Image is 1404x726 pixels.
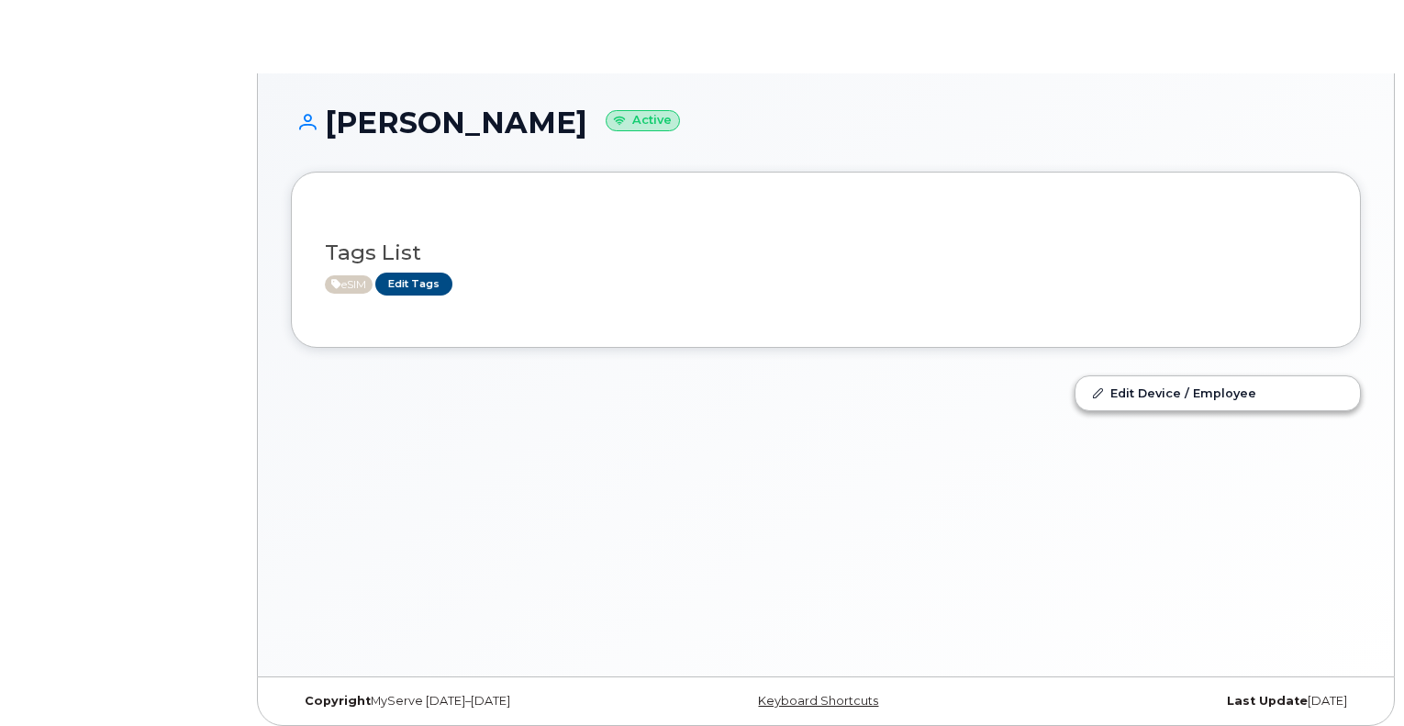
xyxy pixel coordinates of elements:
[375,273,452,296] a: Edit Tags
[325,275,373,294] span: Active
[291,694,648,709] div: MyServe [DATE]–[DATE]
[325,241,1327,264] h3: Tags List
[1075,376,1360,409] a: Edit Device / Employee
[305,694,371,708] strong: Copyright
[1227,694,1308,708] strong: Last Update
[758,694,878,708] a: Keyboard Shortcuts
[1004,694,1361,709] div: [DATE]
[606,110,680,131] small: Active
[291,106,1361,139] h1: [PERSON_NAME]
